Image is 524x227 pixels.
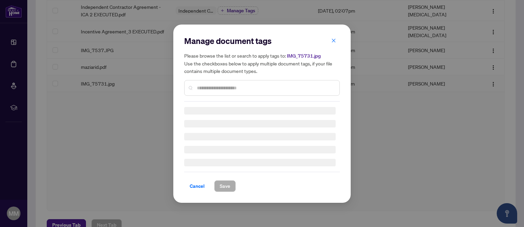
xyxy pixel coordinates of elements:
button: Cancel [184,180,210,192]
span: close [331,38,336,43]
button: Save [214,180,236,192]
h5: Please browse the list or search to apply tags to: Use the checkboxes below to apply multiple doc... [184,52,340,75]
span: IMG_75731.jpg [287,53,321,59]
h2: Manage document tags [184,35,340,46]
span: Cancel [190,181,205,192]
